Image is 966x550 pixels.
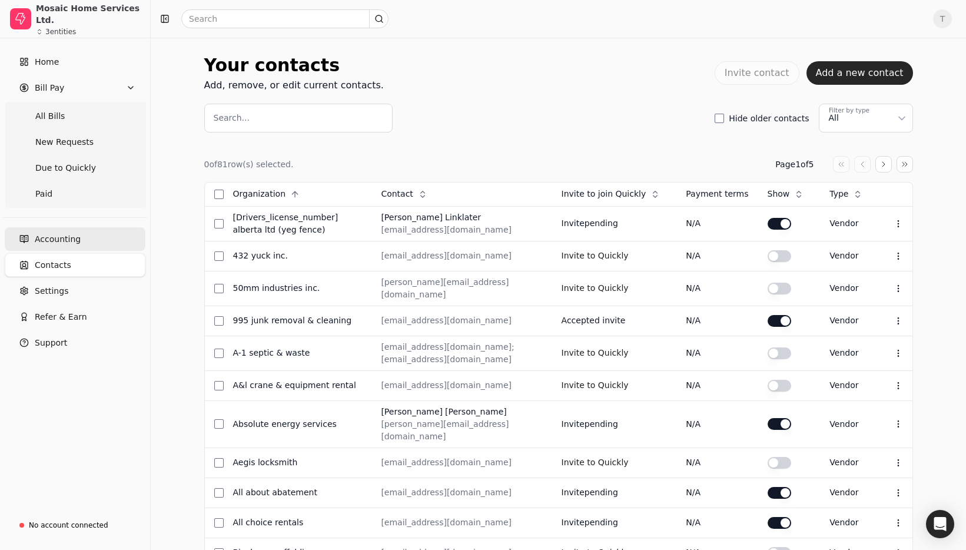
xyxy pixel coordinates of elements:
[233,347,363,359] div: A-1 Septic & Waste
[829,516,869,529] div: vendor
[233,188,286,200] span: Organization
[214,219,224,228] button: Select row
[214,419,224,429] button: Select row
[35,285,68,297] span: Settings
[562,279,629,298] button: Invite to Quickly
[829,106,869,115] div: Filter by type
[829,486,869,499] div: vendor
[214,284,224,293] button: Select row
[214,316,224,326] button: Select row
[381,224,542,236] div: [EMAIL_ADDRESS][DOMAIN_NAME]
[686,250,748,262] div: N/A
[35,162,96,174] span: Due to Quickly
[381,185,434,204] button: Contact
[729,114,809,122] label: Hide older contacts
[686,379,748,392] div: N/A
[829,314,869,327] div: vendor
[35,233,81,246] span: Accounting
[562,247,629,266] button: Invite to Quickly
[7,156,143,180] a: Due to Quickly
[829,456,869,469] div: vendor
[5,331,145,354] button: Support
[233,379,363,392] div: A&L Crane & Equipment Rental
[7,130,143,154] a: New Requests
[204,78,384,92] div: Add, remove, or edit current contacts.
[204,52,384,78] div: Your contacts
[686,516,748,529] div: N/A
[775,158,814,171] div: Page 1 of 5
[381,341,542,366] div: [EMAIL_ADDRESS][DOMAIN_NAME]; [EMAIL_ADDRESS][DOMAIN_NAME]
[45,28,76,35] div: 3 entities
[214,251,224,261] button: Select row
[381,211,443,224] div: [PERSON_NAME]
[233,185,307,204] button: Organization
[7,104,143,128] a: All Bills
[562,516,668,529] div: Invite pending
[233,314,363,327] div: 995 Junk Removal & Cleaning
[5,279,145,303] a: Settings
[933,9,952,28] button: T
[686,486,748,499] div: N/A
[381,250,542,262] div: [EMAIL_ADDRESS][DOMAIN_NAME]
[381,486,542,499] div: [EMAIL_ADDRESS][DOMAIN_NAME]
[5,515,145,536] a: No account connected
[35,311,87,323] span: Refer & Earn
[381,276,542,301] div: [PERSON_NAME][EMAIL_ADDRESS][DOMAIN_NAME]
[562,217,668,230] div: Invite pending
[214,458,224,468] button: Select row
[686,418,748,430] div: N/A
[381,314,542,327] div: [EMAIL_ADDRESS][DOMAIN_NAME]
[35,82,64,94] span: Bill Pay
[214,349,224,358] button: Select row
[829,217,869,230] div: vendor
[5,76,145,100] button: Bill Pay
[35,337,67,349] span: Support
[829,282,869,294] div: vendor
[204,158,294,171] div: 0 of 81 row(s) selected.
[562,185,668,204] button: Invite to join Quickly
[214,112,250,124] label: Search...
[562,486,668,499] div: Invite pending
[233,418,363,430] div: Absolute Energy Services
[381,379,542,392] div: [EMAIL_ADDRESS][DOMAIN_NAME]
[926,510,954,538] div: Open Intercom Messenger
[381,406,443,418] div: [PERSON_NAME]
[35,188,52,200] span: Paid
[686,347,748,359] div: N/A
[233,282,363,294] div: 50MM Industries Inc.
[381,188,413,200] span: Contact
[5,50,145,74] a: Home
[768,188,790,200] span: Show
[562,453,629,472] button: Invite to Quickly
[806,61,913,85] button: Add a new contact
[5,305,145,329] button: Refer & Earn
[29,520,108,531] div: No account connected
[829,418,869,430] div: vendor
[214,190,224,199] button: Select all
[829,250,869,262] div: vendor
[562,314,668,327] div: Accepted invite
[829,185,869,204] button: Type
[36,2,140,26] div: Mosaic Home Services Ltd.
[686,282,748,294] div: N/A
[233,211,363,236] div: [DRIVERS_LICENSE_NUMBER] Alberta Ltd (YEG Fence)
[35,259,71,271] span: Contacts
[214,488,224,498] button: Select row
[829,379,869,392] div: vendor
[829,188,848,200] span: Type
[445,406,507,418] div: [PERSON_NAME]
[181,9,389,28] input: Search
[686,188,748,200] div: Payment terms
[562,188,646,200] span: Invite to join Quickly
[7,182,143,206] a: Paid
[214,381,224,390] button: Select row
[562,376,629,395] button: Invite to Quickly
[233,486,363,499] div: All About Abatement
[5,227,145,251] a: Accounting
[445,211,481,224] div: Linklater
[686,217,748,230] div: N/A
[381,456,542,469] div: [EMAIL_ADDRESS][DOMAIN_NAME]
[381,418,542,443] div: [PERSON_NAME][EMAIL_ADDRESS][DOMAIN_NAME]
[686,456,748,469] div: N/A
